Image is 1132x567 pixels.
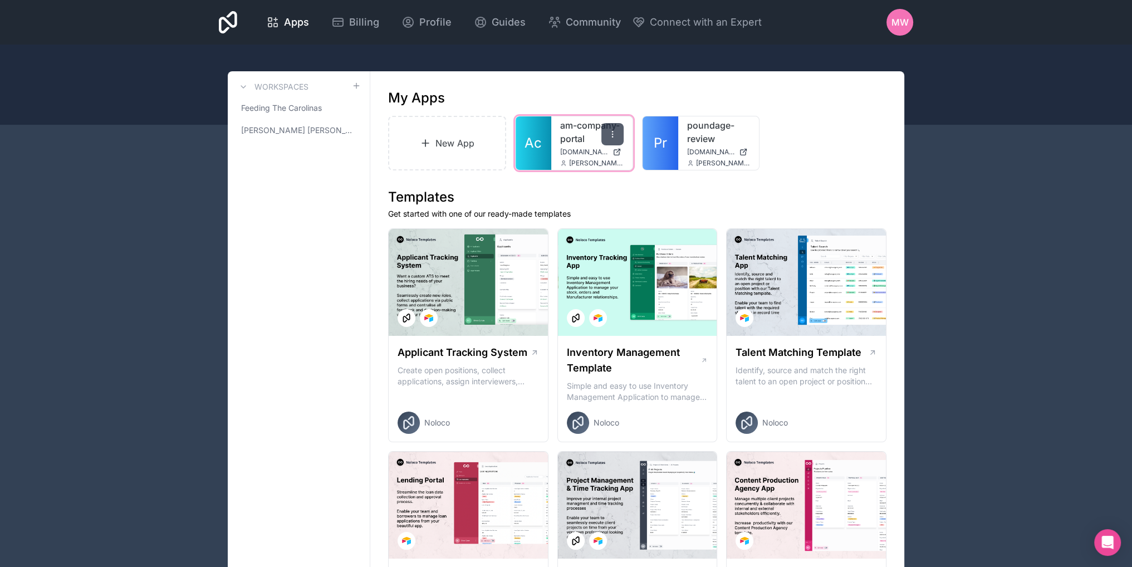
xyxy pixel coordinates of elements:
[254,81,308,92] h3: Workspaces
[393,10,460,35] a: Profile
[569,159,624,168] span: [PERSON_NAME][EMAIL_ADDRESS][DOMAIN_NAME]
[654,134,667,152] span: Pr
[284,14,309,30] span: Apps
[349,14,379,30] span: Billing
[419,14,452,30] span: Profile
[388,89,445,107] h1: My Apps
[594,417,619,428] span: Noloco
[241,125,352,136] span: [PERSON_NAME] [PERSON_NAME]
[516,116,551,170] a: Ac
[398,365,539,387] p: Create open positions, collect applications, assign interviewers, centralise candidate feedback a...
[237,80,308,94] a: Workspaces
[402,536,411,545] img: Airtable Logo
[398,345,527,360] h1: Applicant Tracking System
[736,365,877,387] p: Identify, source and match the right talent to an open project or position with our Talent Matchi...
[687,119,751,145] a: poundage-review
[594,314,602,322] img: Airtable Logo
[567,345,700,376] h1: Inventory Management Template
[237,120,361,140] a: [PERSON_NAME] [PERSON_NAME]
[492,14,526,30] span: Guides
[891,16,909,29] span: MW
[643,116,678,170] a: Pr
[740,314,749,322] img: Airtable Logo
[237,98,361,118] a: Feeding The Carolinas
[567,380,708,403] p: Simple and easy to use Inventory Management Application to manage your stock, orders and Manufact...
[650,14,762,30] span: Connect with an Expert
[560,119,624,145] a: am-company-portal
[525,134,542,152] span: Ac
[566,14,621,30] span: Community
[687,148,751,157] a: [DOMAIN_NAME]
[241,102,322,114] span: Feeding The Carolinas
[539,10,630,35] a: Community
[388,208,886,219] p: Get started with one of our ready-made templates
[594,536,602,545] img: Airtable Logo
[696,159,751,168] span: [PERSON_NAME][EMAIL_ADDRESS][DOMAIN_NAME]
[687,148,735,157] span: [DOMAIN_NAME]
[560,148,608,157] span: [DOMAIN_NAME]
[762,417,788,428] span: Noloco
[465,10,535,35] a: Guides
[560,148,624,157] a: [DOMAIN_NAME]
[424,417,450,428] span: Noloco
[322,10,388,35] a: Billing
[632,14,762,30] button: Connect with an Expert
[257,10,318,35] a: Apps
[740,536,749,545] img: Airtable Logo
[388,188,886,206] h1: Templates
[388,116,506,170] a: New App
[424,314,433,322] img: Airtable Logo
[1094,529,1121,556] div: Open Intercom Messenger
[736,345,861,360] h1: Talent Matching Template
